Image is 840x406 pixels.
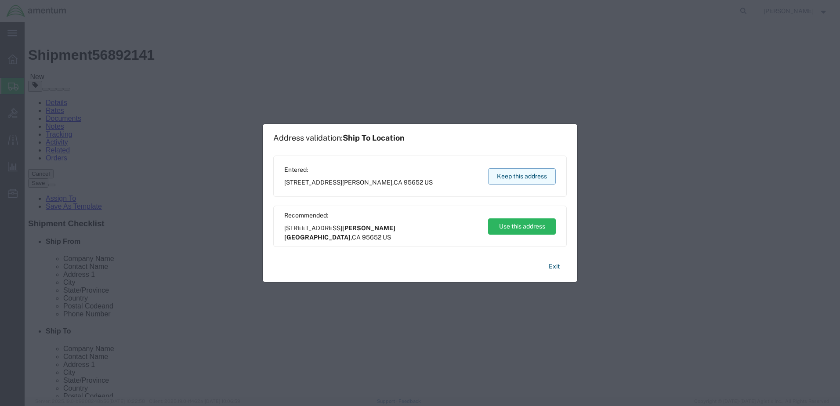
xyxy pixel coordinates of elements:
span: CA [394,179,402,186]
span: [PERSON_NAME] [342,179,392,186]
button: Keep this address [488,168,556,185]
button: Use this address [488,218,556,235]
span: Entered: [284,165,433,174]
span: 95652 [404,179,423,186]
span: [STREET_ADDRESS] , [284,224,480,242]
span: Ship To Location [343,133,405,142]
span: 95652 [362,234,381,241]
span: US [424,179,433,186]
h1: Address validation: [273,133,405,143]
span: Recommended: [284,211,480,220]
span: US [383,234,391,241]
button: Exit [542,259,567,274]
span: CA [352,234,361,241]
span: [PERSON_NAME][GEOGRAPHIC_DATA] [284,225,395,241]
span: [STREET_ADDRESS] , [284,178,433,187]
